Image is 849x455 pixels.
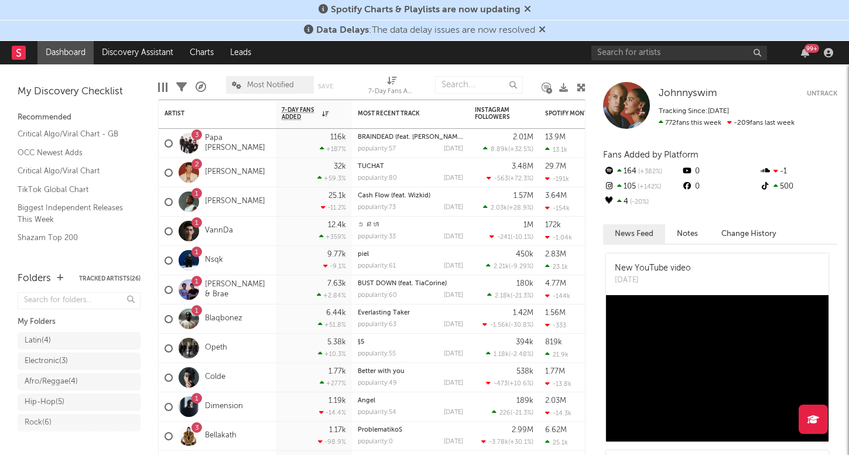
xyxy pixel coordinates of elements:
div: 3.64M [545,192,567,200]
div: -191k [545,175,569,183]
div: Rock ( 6 ) [25,416,52,430]
div: 6.44k [326,309,346,317]
a: [PERSON_NAME] & Brae [205,280,270,300]
div: 9.77k [327,251,346,258]
div: [DATE] [615,275,691,286]
div: Afro/Reggae ( 4 ) [25,375,78,389]
div: 1.42M [513,309,533,317]
div: Spotify Monthly Listeners [545,110,633,117]
div: popularity: 80 [358,175,397,182]
button: Tracked Artists(26) [79,276,141,282]
div: 500 [759,179,837,194]
a: [PERSON_NAME] [205,197,265,207]
div: Recommended [18,111,141,125]
div: 7-Day Fans Added (7-Day Fans Added) [368,85,415,99]
div: 4.77M [545,280,566,288]
span: +72.3 % [510,176,532,182]
span: +382 % [636,169,662,175]
div: [DATE] [444,380,463,386]
div: +359 % [319,233,346,241]
a: Blaqbonez [205,314,242,324]
a: Charts [182,41,222,64]
a: Critical Algo/Viral Chart [18,165,129,177]
a: Discovery Assistant [94,41,182,64]
div: +277 % [320,379,346,387]
div: TUCHAT [358,163,463,170]
div: ( ) [489,233,533,241]
a: Latin(4) [18,332,141,350]
div: -1.04k [545,234,572,241]
div: ( ) [486,350,533,358]
div: 25.1k [328,192,346,200]
div: 0 [681,179,759,194]
div: [DATE] [444,204,463,211]
div: -98.9 % [318,438,346,446]
div: 819k [545,338,562,346]
div: piel [358,251,463,258]
div: 1.56M [545,309,566,317]
a: ១ សីហា [358,222,379,228]
div: 1.77M [545,368,565,375]
span: -473 [494,381,508,387]
div: ( ) [483,204,533,211]
div: ( ) [481,438,533,446]
a: Better with you [358,368,405,375]
div: +2.84 % [317,292,346,299]
span: -10.1 % [512,234,532,241]
span: -30.8 % [511,322,532,329]
div: §5 [358,339,463,345]
div: 99 + [805,44,819,53]
div: BUST DOWN (feat. TiaCorine) [358,280,463,287]
div: 116k [330,134,346,141]
span: -1.56k [490,322,509,329]
a: YouTube Hottest Videos [18,250,129,263]
div: -14.4 % [319,409,346,416]
span: Fans Added by Platform [603,150,699,159]
div: 2.01M [513,134,533,141]
a: Critical Algo/Viral Chart - GB [18,128,129,141]
a: Afro/Reggae(4) [18,373,141,391]
div: Most Recent Track [358,110,446,117]
div: 1.17k [329,426,346,434]
div: 29.7M [545,163,566,170]
div: -154k [545,204,570,212]
span: Dismiss [524,5,531,15]
div: A&R Pipeline [196,70,206,104]
div: 23.1k [545,263,568,271]
a: Johnnyswim [659,88,717,100]
div: 1.19k [328,397,346,405]
div: BRAINDEAD (feat. Toby Morse) [358,134,463,141]
a: [PERSON_NAME] [205,167,265,177]
div: My Folders [18,315,141,329]
span: +10.6 % [509,381,532,387]
a: Opeth [205,343,227,353]
div: Filters [176,70,187,104]
div: 394k [516,338,533,346]
span: -241 [497,234,511,241]
span: -209 fans last week [659,119,795,126]
div: popularity: 54 [358,409,396,416]
div: 2.83M [545,251,566,258]
span: 2.03k [491,205,507,211]
div: Hip-Hop ( 5 ) [25,395,64,409]
div: ProblematikoS [358,427,463,433]
span: : The data delay issues are now resolved [316,26,535,35]
a: Biggest Independent Releases This Week [18,201,129,225]
span: Spotify Charts & Playlists are now updating [331,5,521,15]
div: Folders [18,272,51,286]
div: Cash Flow (feat. Wizkid) [358,193,463,199]
div: 1.57M [513,192,533,200]
div: +51.8 % [318,321,346,329]
span: +32.5 % [510,146,532,153]
div: 1.77k [328,368,346,375]
a: Cash Flow (feat. Wizkid) [358,193,430,199]
div: ( ) [483,145,533,153]
div: -1 [759,164,837,179]
div: 450k [516,251,533,258]
div: Latin ( 4 ) [25,334,51,348]
a: Papa [PERSON_NAME] [205,134,270,153]
div: 3.48M [512,163,533,170]
div: Better with you [358,368,463,375]
div: [DATE] [444,146,463,152]
div: [DATE] [444,409,463,416]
